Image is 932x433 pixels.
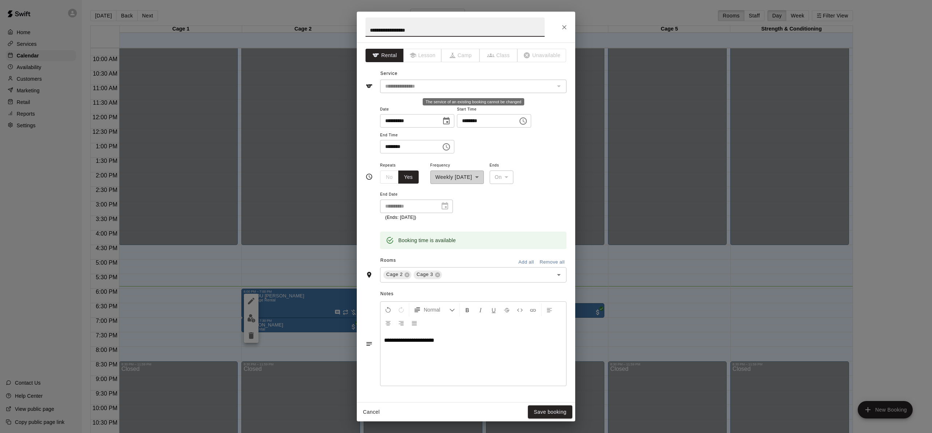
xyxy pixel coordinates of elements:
span: The type of an existing booking cannot be changed [518,49,566,62]
button: Right Align [395,316,407,329]
span: Rooms [380,258,396,263]
span: The type of an existing booking cannot be changed [480,49,518,62]
button: Justify Align [408,316,420,329]
span: Normal [424,306,449,313]
span: Date [380,105,454,115]
svg: Notes [366,340,373,348]
span: Notes [380,288,566,300]
button: Yes [398,171,419,184]
button: Format Underline [487,303,500,316]
svg: Service [366,83,373,90]
button: Redo [395,303,407,316]
p: (Ends: [DATE]) [385,214,448,221]
span: Activity [380,400,566,411]
button: Choose time, selected time is 7:00 PM [439,140,454,154]
span: Frequency [430,161,484,171]
button: Format Strikethrough [501,303,513,316]
div: On [490,171,514,184]
span: Start Time [457,105,531,115]
div: Booking time is available [398,234,456,247]
div: Cage 3 [414,270,442,279]
button: Open [554,270,564,280]
button: Choose time, selected time is 6:00 PM [516,114,530,128]
button: Formatting Options [411,303,458,316]
div: The service of an existing booking cannot be changed [423,98,524,105]
span: Ends [490,161,514,171]
svg: Rooms [366,271,373,278]
button: Choose date, selected date is Oct 13, 2025 [439,114,454,128]
span: End Date [380,190,453,200]
div: outlined button group [380,171,419,184]
button: Rental [366,49,404,62]
button: Undo [382,303,394,316]
span: The type of an existing booking cannot be changed [442,49,480,62]
button: Format Italics [474,303,487,316]
span: Cage 2 [383,271,406,278]
button: Save booking [528,405,572,419]
span: Cage 3 [414,271,436,278]
button: Insert Link [527,303,539,316]
button: Center Align [382,316,394,329]
button: Insert Code [514,303,526,316]
div: The service of an existing booking cannot be changed [380,80,566,93]
button: Close [558,21,571,34]
span: End Time [380,131,454,140]
span: Service [380,71,398,76]
span: Repeats [380,161,424,171]
div: Cage 2 [383,270,411,279]
button: Remove all [538,257,566,268]
button: Add all [514,257,538,268]
button: Left Align [543,303,556,316]
button: Cancel [360,405,383,419]
span: The type of an existing booking cannot be changed [404,49,442,62]
button: Format Bold [461,303,474,316]
svg: Timing [366,173,373,180]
